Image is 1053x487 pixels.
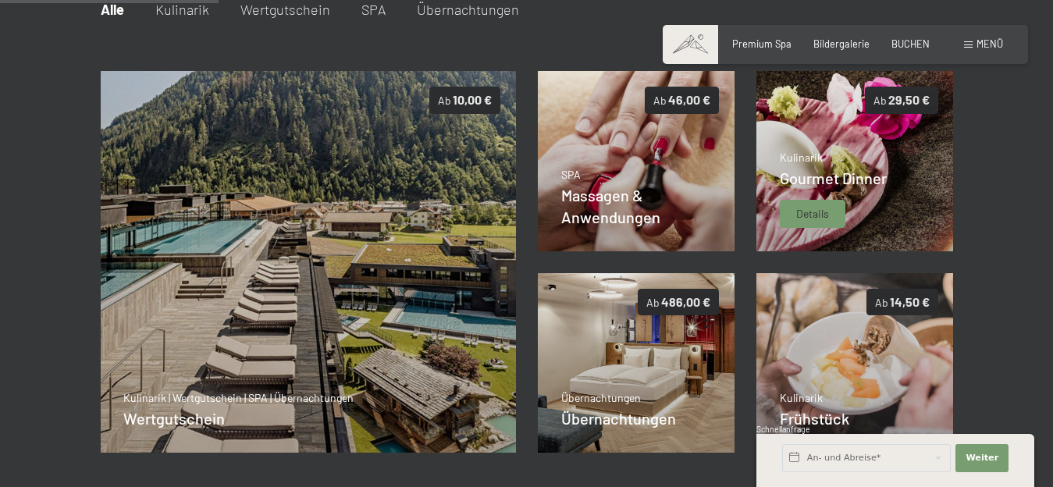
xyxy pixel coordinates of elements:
[732,37,792,50] a: Premium Spa
[813,37,870,50] a: Bildergalerie
[955,444,1009,472] button: Weiter
[966,452,998,464] span: Weiter
[891,37,930,50] a: BUCHEN
[756,425,810,434] span: Schnellanfrage
[977,37,1003,50] span: Menü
